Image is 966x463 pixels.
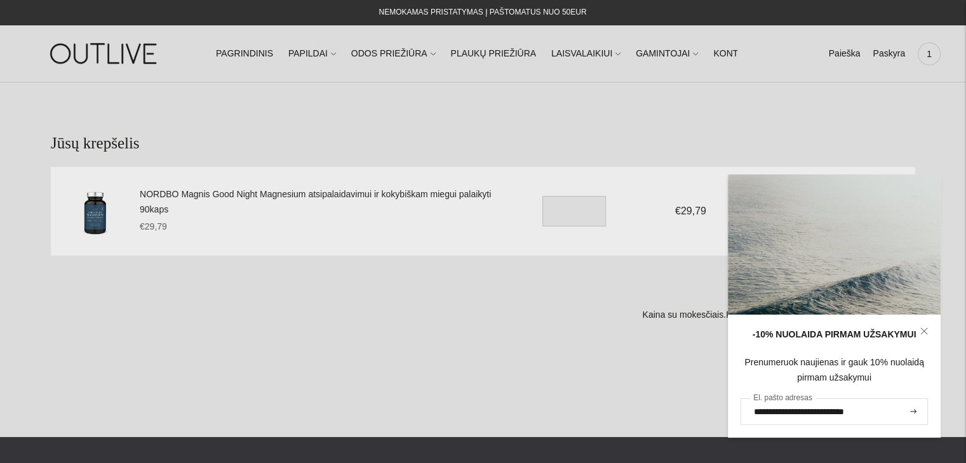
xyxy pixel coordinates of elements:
[64,179,127,243] img: NORDBO Magnis Good Night Magnesium atsipalaidavimui ir kokybiškam miegui palaikyti 90kaps
[741,327,928,342] div: -10% NUOLAIDA PIRMAM UŽSAKYMUI
[636,40,698,68] a: GAMINTOJAI
[25,32,184,75] img: OUTLIVE
[713,40,762,68] a: KONTAKTAI
[542,196,606,226] input: Translation missing: en.cart.general.item_quantity
[351,40,436,68] a: ODOS PRIEŽIŪRA
[140,187,509,218] a: NORDBO Magnis Good Night Magnesium atsipalaidavimui ir kokybiškam miegui palaikyti 90kaps
[379,5,587,20] div: NEMOKAMAS PRISTATYMAS Į PAŠTOMATUS NUO 50EUR
[353,285,915,305] p: €29,79
[918,40,941,68] a: 1
[741,355,928,386] div: Prenumeruok naujienas ir gauk 10% nuolaidą pirmam užsakymui
[353,308,915,323] p: Kaina su mokesčiais. apskaičiuojamos atsiskaitant.
[353,268,915,284] p: Iš viso
[51,133,915,154] h1: Jūsų krepšelis
[829,40,861,68] a: Paieška
[920,45,938,63] span: 1
[450,40,536,68] a: PLAUKŲ PRIEŽIŪRA
[216,40,273,68] a: PAGRINDINIS
[140,219,509,235] div: €29,79
[751,391,815,406] label: El. pašto adresas
[288,40,336,68] a: PAPILDAI
[627,202,754,219] div: €29,79
[873,40,905,68] a: Paskyra
[726,310,800,320] a: Pristatymo išlaidos
[551,40,621,68] a: LAISVALAIKIUI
